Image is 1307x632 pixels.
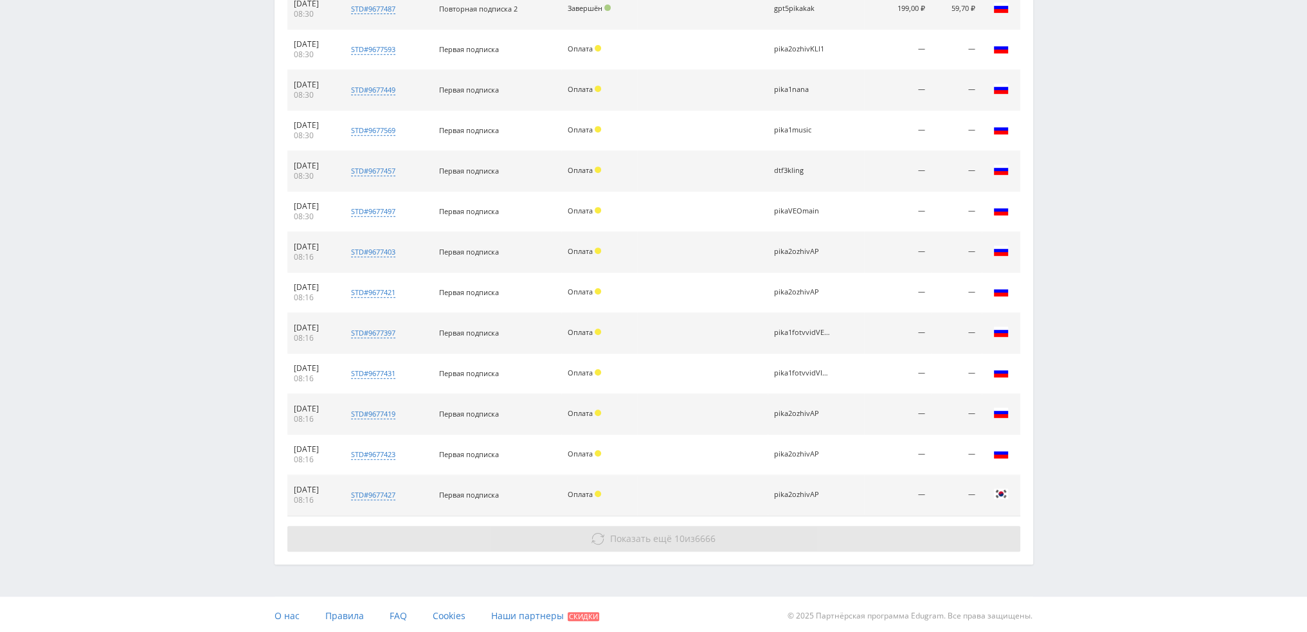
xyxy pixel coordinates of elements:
span: FAQ [390,609,407,622]
span: Оплата [568,84,593,94]
span: Холд [595,86,601,92]
span: Оплата [568,489,593,499]
div: 08:30 [294,9,332,19]
span: Холд [595,288,601,294]
td: — [932,354,982,394]
span: Завершён [568,3,602,13]
div: 08:16 [294,374,332,384]
td: — [864,354,932,394]
div: pika1fotvvidVIDGEN [774,369,832,377]
td: — [932,435,982,475]
span: Оплата [568,206,593,215]
div: pika2ozhivAP [774,248,832,256]
div: pika2ozhivAP [774,288,832,296]
span: Наши партнеры [491,609,564,622]
span: 10 [674,532,685,545]
span: Первая подписка [439,368,499,378]
div: std#9677421 [351,287,395,298]
span: Оплата [568,449,593,458]
span: Повторная подписка 2 [439,4,518,14]
span: Первая подписка [439,449,499,459]
span: Первая подписка [439,409,499,419]
span: Холд [595,45,601,51]
div: pika2ozhivAP [774,491,832,499]
td: — [864,111,932,151]
td: — [932,475,982,516]
div: std#9677431 [351,368,395,379]
span: Холд [595,126,601,132]
span: Правила [325,609,364,622]
span: Скидки [568,612,599,621]
div: [DATE] [294,282,332,293]
span: Холд [595,167,601,173]
span: Первая подписка [439,247,499,257]
div: pika2ozhivAP [774,410,832,418]
span: Оплата [568,368,593,377]
span: Холд [595,248,601,254]
td: — [932,151,982,192]
img: rus.png [993,81,1009,96]
img: rus.png [993,405,1009,420]
div: 08:16 [294,414,332,424]
td: — [864,273,932,313]
div: std#9677449 [351,85,395,95]
span: Cookies [433,609,465,622]
span: 6666 [695,532,716,545]
td: — [864,475,932,516]
div: 08:16 [294,495,332,505]
span: Холд [595,369,601,375]
span: Холд [595,410,601,416]
button: Показать ещё 10из6666 [287,526,1020,552]
div: pika1music [774,126,832,134]
td: — [864,232,932,273]
div: std#9677569 [351,125,395,136]
div: 08:30 [294,50,332,60]
img: rus.png [993,446,1009,461]
div: std#9677403 [351,247,395,257]
div: [DATE] [294,201,332,212]
div: [DATE] [294,161,332,171]
span: Оплата [568,125,593,134]
div: [DATE] [294,404,332,414]
span: Оплата [568,44,593,53]
td: — [864,192,932,232]
div: std#9677419 [351,409,395,419]
div: pika1fotvvidVEO3 [774,329,832,337]
span: Оплата [568,287,593,296]
div: [DATE] [294,363,332,374]
div: 08:30 [294,90,332,100]
span: Оплата [568,165,593,175]
span: Первая подписка [439,287,499,297]
td: — [932,394,982,435]
span: Оплата [568,327,593,337]
img: kor.png [993,486,1009,501]
td: — [932,70,982,111]
div: [DATE] [294,323,332,333]
div: std#9677487 [351,4,395,14]
div: std#9677457 [351,166,395,176]
td: — [932,192,982,232]
div: 08:30 [294,131,332,141]
img: rus.png [993,324,1009,339]
img: rus.png [993,284,1009,299]
span: Холд [595,207,601,213]
div: pika1nana [774,86,832,94]
span: Оплата [568,246,593,256]
div: [DATE] [294,485,332,495]
div: 08:30 [294,171,332,181]
span: Холд [595,450,601,456]
span: Оплата [568,408,593,418]
div: pika2ozhivKLI1 [774,45,832,53]
span: из [610,532,716,545]
td: — [864,151,932,192]
div: [DATE] [294,120,332,131]
td: — [932,232,982,273]
div: std#9677397 [351,328,395,338]
img: rus.png [993,203,1009,218]
div: std#9677423 [351,449,395,460]
span: Первая подписка [439,206,499,216]
span: Первая подписка [439,328,499,338]
div: 08:16 [294,455,332,465]
span: Первая подписка [439,125,499,135]
span: Холд [595,491,601,497]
